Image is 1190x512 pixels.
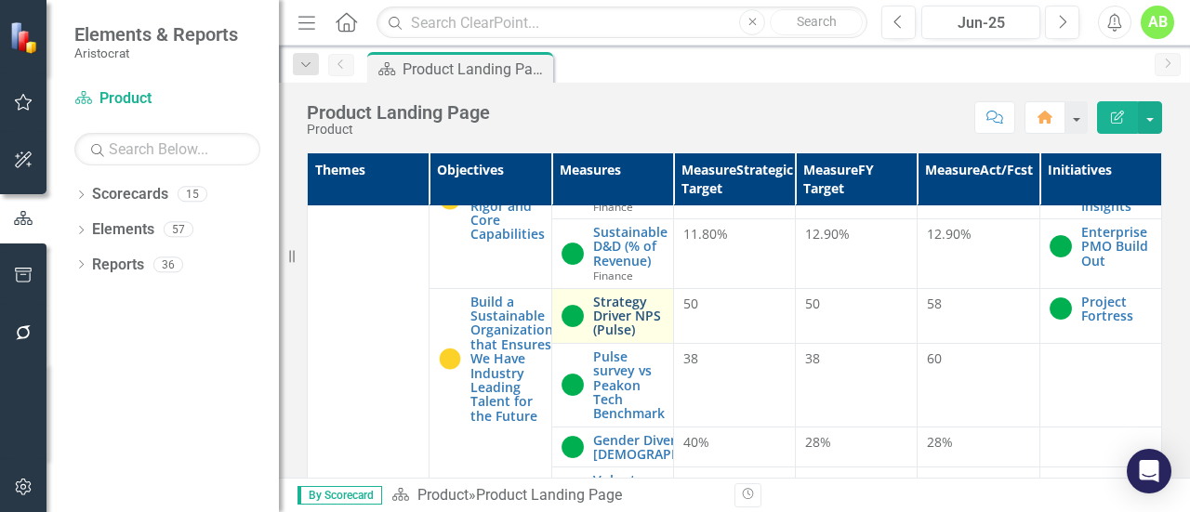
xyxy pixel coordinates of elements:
a: Strategy Driver NPS (Pulse) [593,295,664,337]
div: 57 [164,222,193,238]
div: Open Intercom Messenger [1127,449,1171,493]
div: » [391,485,721,506]
a: Build a Sustainable Organization that Ensures We Have Industry Leading Talent for the Future [470,295,553,424]
span: By Scorecard [297,486,382,505]
span: 58 [927,295,942,312]
span: 28% [805,433,831,451]
img: On Track [562,243,584,265]
span: 0% [927,473,945,491]
span: Finance [593,199,633,214]
span: 40% [683,433,709,451]
td: Double-Click to Edit Right Click for Context Menu [1039,218,1161,288]
img: On Track [562,436,584,458]
a: Scorecards [92,184,168,205]
a: Build Scalable Process Rigor and Core Capabilities [470,155,545,241]
img: On Track [1050,235,1072,257]
span: 12.90% [927,225,972,243]
td: Double-Click to Edit Right Click for Context Menu [1039,288,1161,343]
td: Double-Click to Edit Right Click for Context Menu [551,343,673,427]
a: Reports [92,255,144,276]
img: On Track [562,305,584,327]
span: 60 [927,349,942,367]
span: 12.90% [805,225,850,243]
span: 38 [683,349,698,367]
span: 50 [805,295,820,312]
div: Product [307,123,490,137]
td: Double-Click to Edit Right Click for Context Menu [430,150,551,288]
button: Search [770,9,863,35]
span: Finance [593,268,633,282]
span: 50 [683,295,698,312]
span: 11.80% [683,225,728,243]
div: Jun-25 [928,12,1034,34]
a: Product [74,88,260,110]
a: Sustainable D&D (% of Revenue) [593,225,668,268]
a: Pulse survey vs Peakon Tech Benchmark [593,349,665,421]
small: Aristocrat [74,46,238,60]
div: 15 [178,187,207,203]
span: 5% [805,473,824,491]
input: Search ClearPoint... [377,7,867,39]
input: Search Below... [74,133,260,165]
div: 36 [153,256,183,272]
div: Product Landing Page [307,102,490,123]
img: At Risk [439,348,461,370]
div: Product Landing Page [403,58,549,81]
button: Jun-25 [921,6,1040,39]
td: Double-Click to Edit Right Click for Context Menu [551,288,673,343]
span: 38 [805,349,820,367]
span: 28% [927,433,953,451]
a: Elements [92,219,154,241]
a: Product [417,486,469,504]
span: Elements & Reports [74,23,238,46]
div: Product Landing Page [476,486,622,504]
button: AB [1141,6,1174,39]
a: Gender Diversity (% [DEMOGRAPHIC_DATA]) [593,433,741,462]
img: On Track [562,374,584,396]
a: Project Fortress [1081,295,1152,323]
td: Double-Click to Edit Right Click for Context Menu [551,427,673,467]
img: ClearPoint Strategy [9,21,42,54]
span: 5% [683,473,702,491]
img: On Track [1050,297,1072,320]
a: Scaling Consumer & Product Insights [1081,155,1152,213]
span: Search [797,14,837,29]
a: Enterprise PMO Build Out [1081,225,1152,268]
